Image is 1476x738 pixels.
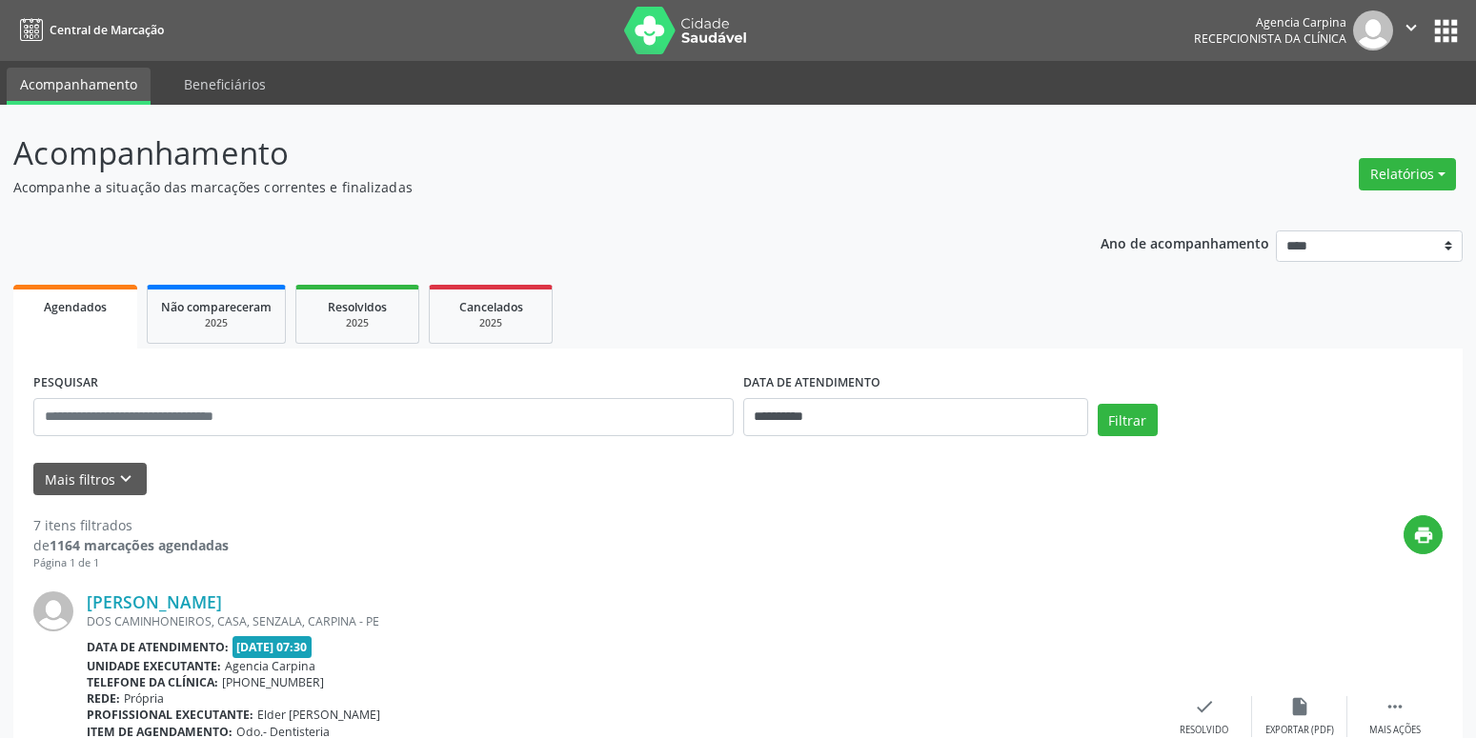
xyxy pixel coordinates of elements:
[161,316,272,330] div: 2025
[115,469,136,489] i: keyboard_arrow_down
[1401,17,1422,38] i: 
[225,658,315,674] span: Agencia Carpina
[33,555,229,571] div: Página 1 de 1
[33,515,229,535] div: 7 itens filtrados
[459,299,523,315] span: Cancelados
[743,369,880,398] label: DATA DE ATENDIMENTO
[44,299,107,315] span: Agendados
[7,68,151,105] a: Acompanhamento
[233,636,313,658] span: [DATE] 07:30
[1180,724,1228,737] div: Resolvido
[1194,696,1215,717] i: check
[1101,230,1269,254] p: Ano de acompanhamento
[87,707,253,723] b: Profissional executante:
[1353,10,1393,50] img: img
[1265,724,1334,737] div: Exportar (PDF)
[222,674,324,690] span: [PHONE_NUMBER]
[33,535,229,555] div: de
[1393,10,1429,50] button: 
[1289,696,1310,717] i: insert_drive_file
[1194,30,1346,47] span: Recepcionista da clínica
[171,68,279,101] a: Beneficiários
[1369,724,1421,737] div: Mais ações
[443,316,538,330] div: 2025
[310,316,405,330] div: 2025
[1098,404,1158,436] button: Filtrar
[33,369,98,398] label: PESQUISAR
[87,674,218,690] b: Telefone da clínica:
[1404,515,1443,554] button: print
[1194,14,1346,30] div: Agencia Carpina
[257,707,380,723] span: Elder [PERSON_NAME]
[1429,14,1463,48] button: apps
[50,536,229,554] strong: 1164 marcações agendadas
[33,463,147,496] button: Mais filtroskeyboard_arrow_down
[50,22,164,38] span: Central de Marcação
[13,177,1028,197] p: Acompanhe a situação das marcações correntes e finalizadas
[87,658,221,674] b: Unidade executante:
[328,299,387,315] span: Resolvidos
[161,299,272,315] span: Não compareceram
[1359,158,1456,190] button: Relatórios
[1385,696,1405,717] i: 
[87,613,1157,629] div: DOS CAMINHONEIROS, CASA, SENZALA, CARPINA - PE
[87,591,222,612] a: [PERSON_NAME]
[124,690,164,707] span: Própria
[87,639,229,655] b: Data de atendimento:
[33,591,73,631] img: img
[13,130,1028,177] p: Acompanhamento
[87,690,120,707] b: Rede:
[1413,525,1434,546] i: print
[13,14,164,46] a: Central de Marcação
